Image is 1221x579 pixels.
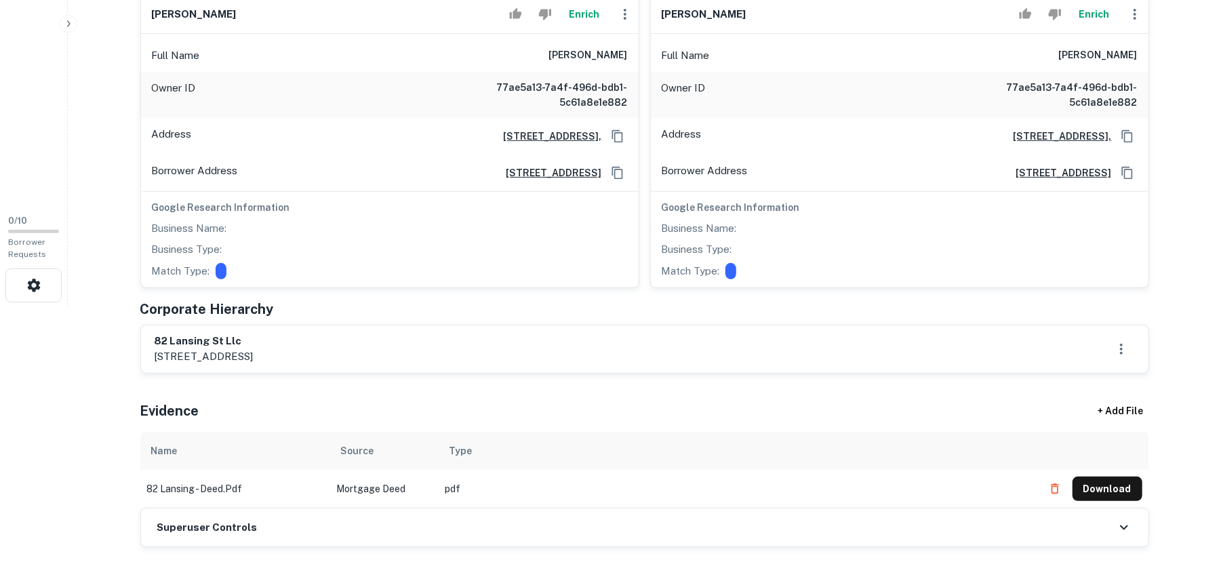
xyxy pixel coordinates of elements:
p: Business Name: [662,220,737,237]
h6: [PERSON_NAME] [152,7,237,22]
button: Accept [504,1,527,28]
p: Full Name [152,47,200,64]
div: scrollable content [140,432,1149,508]
button: Enrich [563,1,606,28]
h6: [PERSON_NAME] [662,7,746,22]
p: Business Name: [152,220,227,237]
th: Type [439,432,1036,470]
h6: 82 lansing st llc [155,334,254,349]
button: Accept [1014,1,1037,28]
p: Address [662,126,702,146]
div: Type [449,443,473,459]
p: Match Type: [662,263,720,279]
button: Copy Address [1117,163,1138,183]
h6: Superuser Controls [157,520,258,536]
p: Owner ID [662,80,706,110]
button: Reject [1043,1,1066,28]
p: Business Type: [662,241,732,258]
p: Business Type: [152,241,222,258]
p: Borrower Address [662,163,748,183]
p: Address [152,126,192,146]
a: [STREET_ADDRESS] [1005,165,1112,180]
a: [STREET_ADDRESS], [493,129,602,144]
p: Full Name [662,47,710,64]
p: [STREET_ADDRESS] [155,348,254,365]
td: pdf [439,470,1036,508]
button: Download [1073,477,1142,501]
button: Enrich [1073,1,1116,28]
td: Mortgage Deed [330,470,439,508]
h6: 77ae5a13-7a4f-496d-bdb1-5c61a8e1e882 [975,80,1138,110]
span: 0 / 10 [8,216,27,226]
a: [STREET_ADDRESS] [496,165,602,180]
button: Delete file [1043,478,1067,500]
a: [STREET_ADDRESS], [1003,129,1112,144]
h5: Evidence [140,401,199,421]
h6: 77ae5a13-7a4f-496d-bdb1-5c61a8e1e882 [465,80,628,110]
div: Name [151,443,178,459]
div: Source [341,443,374,459]
h6: Google Research Information [152,200,628,215]
p: Borrower Address [152,163,238,183]
p: Owner ID [152,80,196,110]
h6: [PERSON_NAME] [549,47,628,64]
h5: Corporate Hierarchy [140,299,274,319]
th: Name [140,432,330,470]
h6: [PERSON_NAME] [1059,47,1138,64]
div: + Add File [1073,399,1168,424]
button: Copy Address [1117,126,1138,146]
p: Match Type: [152,263,210,279]
span: Borrower Requests [8,237,46,259]
h6: Google Research Information [662,200,1138,215]
td: 82 lansing - deed.pdf [140,470,330,508]
th: Source [330,432,439,470]
button: Copy Address [607,163,628,183]
button: Reject [533,1,557,28]
button: Copy Address [607,126,628,146]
